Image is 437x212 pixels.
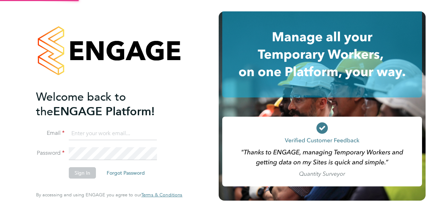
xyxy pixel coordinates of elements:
[69,127,157,140] input: Enter your work email...
[141,192,182,198] a: Terms & Conditions
[101,167,151,179] button: Forgot Password
[36,90,126,118] span: Welcome back to the
[69,167,96,179] button: Sign In
[36,149,65,157] label: Password
[36,129,65,137] label: Email
[36,90,175,119] h2: ENGAGE Platform!
[36,192,182,198] span: By accessing and using ENGAGE you agree to our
